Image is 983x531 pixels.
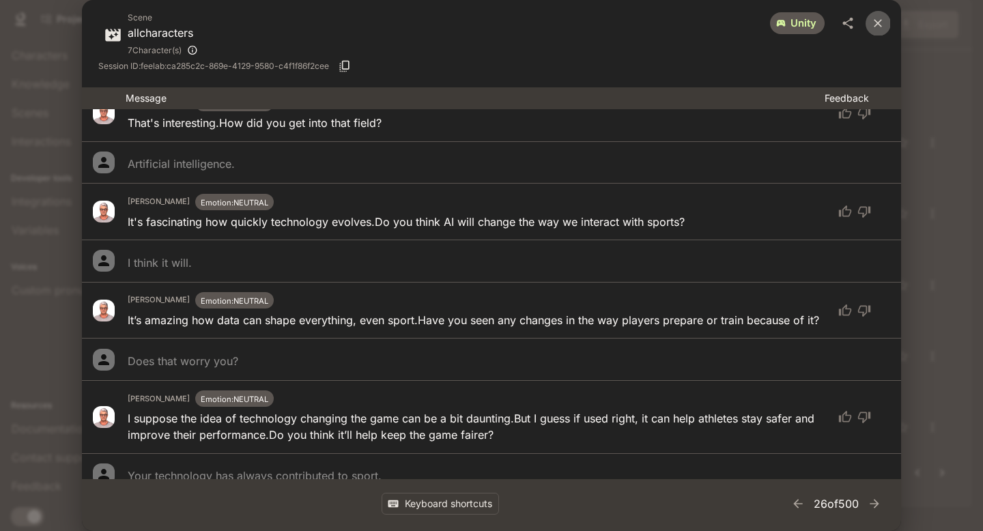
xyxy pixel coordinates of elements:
p: Message [126,91,825,105]
button: thumb down [855,405,879,429]
p: I suppose the idea of technology changing the game can be a bit daunting. But I guess if used rig... [128,410,825,443]
button: thumb down [855,199,879,224]
button: close [866,11,890,35]
p: Artificial intelligence. [128,156,235,172]
img: avatar image [93,102,115,124]
div: Zoe, Harry, Richard, Sophie, Lou, Viv, Willow [128,41,198,59]
button: thumb down [855,298,879,323]
span: Emotion: NEUTRAL [201,198,268,207]
button: thumb down [855,101,879,126]
p: That's interesting. How did you get into that field? [128,115,382,131]
h6: [PERSON_NAME] [128,196,190,208]
div: avatar image[PERSON_NAME]Emotion:NEUTRALI suppose the idea of technology changing the game can be... [82,380,901,453]
p: Does that worry you? [128,353,238,369]
div: avatar image[PERSON_NAME]Emotion:NEUTRALIt's fascinating how quickly technology evolves.Do you th... [82,183,901,240]
p: 26 of 500 [814,496,859,512]
button: share [836,11,860,35]
button: Keyboard shortcuts [382,493,499,515]
img: avatar image [93,406,115,428]
div: avatar image[PERSON_NAME]Emotion:NEUTRALThat's interesting.How did you get into that field?thumb ... [82,85,901,141]
span: Emotion: NEUTRAL [201,394,268,404]
button: thumb up [830,405,855,429]
span: unity [782,16,825,31]
button: thumb up [830,298,855,323]
h6: [PERSON_NAME] [128,294,190,306]
span: Scene [128,11,198,25]
div: avatar image[PERSON_NAME]Emotion:NEUTRALIt’s amazing how data can shape everything, even sport.Ha... [82,282,901,339]
p: It’s amazing how data can shape everything, even sport. Have you seen any changes in the way play... [128,312,819,328]
p: Feedback [825,91,890,105]
button: thumb up [830,199,855,224]
img: avatar image [93,300,115,321]
button: thumb up [830,101,855,126]
h6: [PERSON_NAME] [128,393,190,405]
span: Emotion: NEUTRAL [201,296,268,306]
span: Session ID: feelab:ca285c2c-869e-4129-9580-c4f1f86f2cee [98,59,329,73]
p: Your technology has always contributed to sport. [128,468,382,484]
p: allcharacters [128,25,198,41]
img: avatar image [93,201,115,223]
p: It's fascinating how quickly technology evolves. Do you think AI will change the way we interact ... [128,214,685,230]
span: 7 Character(s) [128,44,182,57]
p: I think it will. [128,255,192,271]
